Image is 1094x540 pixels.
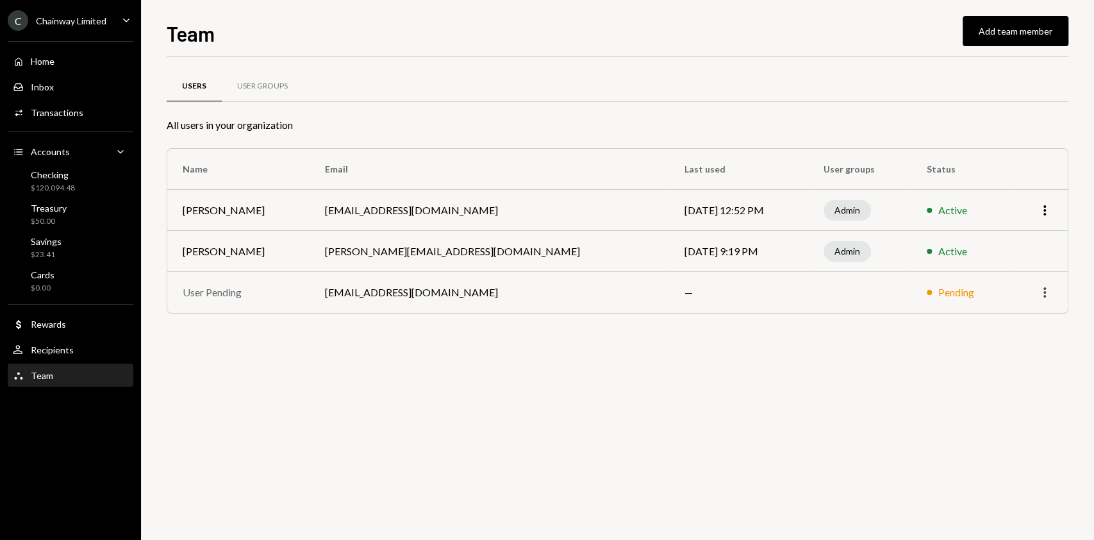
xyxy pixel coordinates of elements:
div: User Groups [237,81,288,92]
td: [PERSON_NAME][EMAIL_ADDRESS][DOMAIN_NAME] [310,231,669,272]
div: Chainway Limited [36,15,106,26]
th: User groups [808,149,911,190]
div: C [8,10,28,31]
a: Treasury$50.00 [8,199,133,230]
td: [DATE] 12:52 PM [669,190,808,231]
div: Active [938,244,967,259]
div: $23.41 [31,249,62,260]
div: Pending [938,285,974,300]
div: $50.00 [31,216,67,227]
th: Last used [669,149,808,190]
a: Accounts [8,140,133,163]
a: Transactions [8,101,133,124]
div: User Pending [183,285,294,300]
td: [EMAIL_ADDRESS][DOMAIN_NAME] [310,190,669,231]
h1: Team [167,21,215,46]
div: Recipients [31,344,74,355]
a: User Groups [222,70,303,103]
th: Status [911,149,1010,190]
div: Inbox [31,81,54,92]
a: Savings$23.41 [8,232,133,263]
div: Cards [31,269,54,280]
div: $120,094.48 [31,183,75,194]
a: Team [8,364,133,387]
button: Add team member [963,16,1068,46]
div: $0.00 [31,283,54,294]
td: [PERSON_NAME] [167,231,310,272]
td: [PERSON_NAME] [167,190,310,231]
div: Treasury [31,203,67,214]
a: Recipients [8,338,133,361]
a: Inbox [8,75,133,98]
th: Email [310,149,669,190]
a: Cards$0.00 [8,266,133,296]
th: Name [167,149,310,190]
div: Admin [824,241,871,262]
a: Checking$120,094.48 [8,165,133,196]
td: [EMAIL_ADDRESS][DOMAIN_NAME] [310,272,669,313]
div: Rewards [31,319,66,330]
div: Savings [31,236,62,247]
div: Home [31,56,54,67]
div: Admin [824,200,871,221]
td: [DATE] 9:19 PM [669,231,808,272]
div: Checking [31,169,75,180]
div: Accounts [31,146,70,157]
td: — [669,272,808,313]
a: Users [167,70,222,103]
div: Team [31,370,53,381]
div: Transactions [31,107,83,118]
div: Active [938,203,967,218]
a: Rewards [8,312,133,335]
a: Home [8,49,133,72]
div: Users [182,81,206,92]
div: All users in your organization [167,117,1068,133]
